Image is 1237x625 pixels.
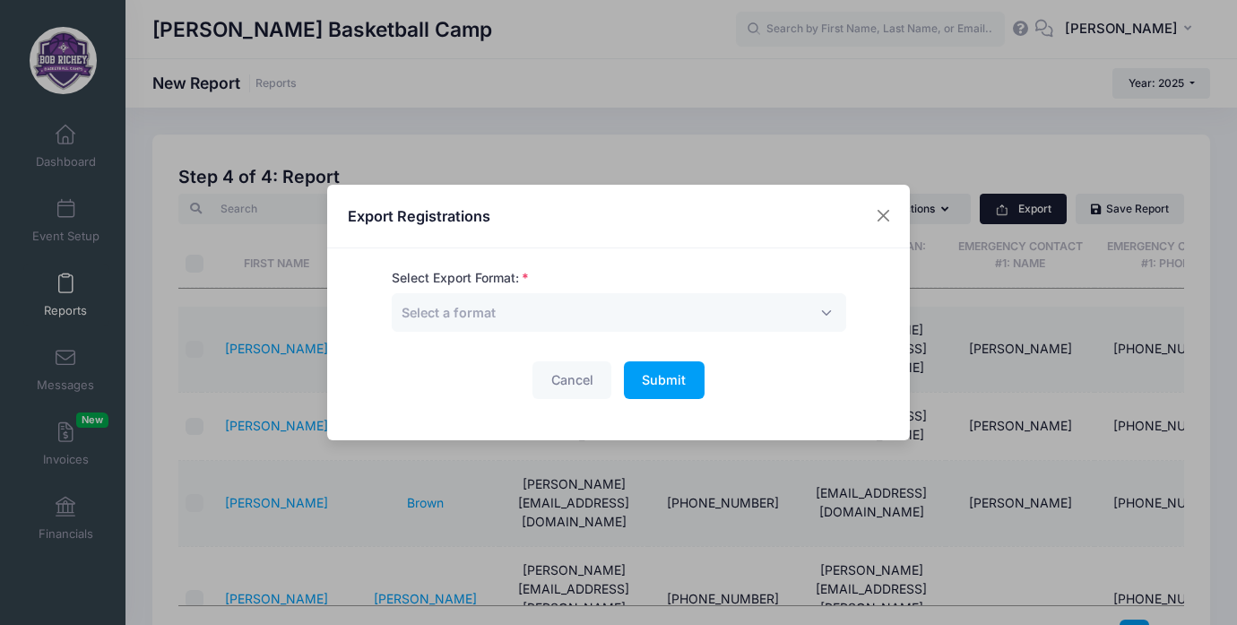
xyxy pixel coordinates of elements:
[402,303,496,322] span: Select a format
[402,305,496,320] span: Select a format
[624,361,705,400] button: Submit
[392,269,529,288] label: Select Export Format:
[532,361,611,400] button: Cancel
[868,200,900,232] button: Close
[642,372,686,387] span: Submit
[392,293,846,332] span: Select a format
[348,205,490,227] h4: Export Registrations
